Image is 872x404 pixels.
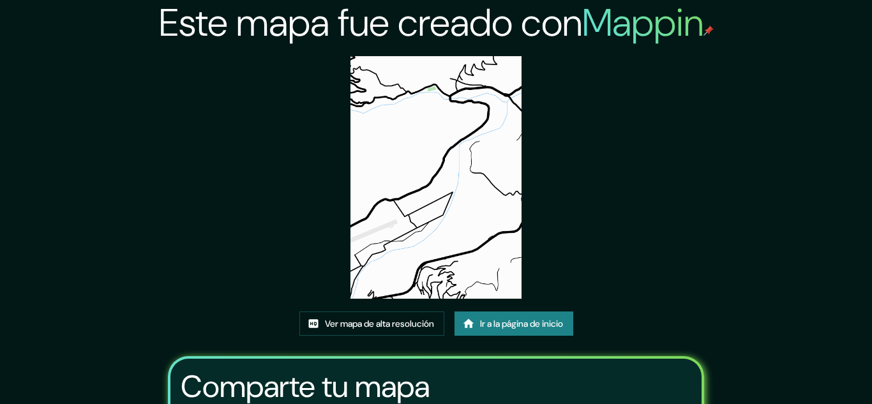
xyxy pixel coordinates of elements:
a: Ir a la página de inicio [455,311,573,336]
font: Ver mapa de alta resolución [325,318,434,329]
a: Ver mapa de alta resolución [299,311,444,336]
img: created-map [350,56,522,299]
iframe: Help widget launcher [758,354,858,390]
img: pin de mapeo [703,26,714,36]
font: Ir a la página de inicio [480,318,563,329]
